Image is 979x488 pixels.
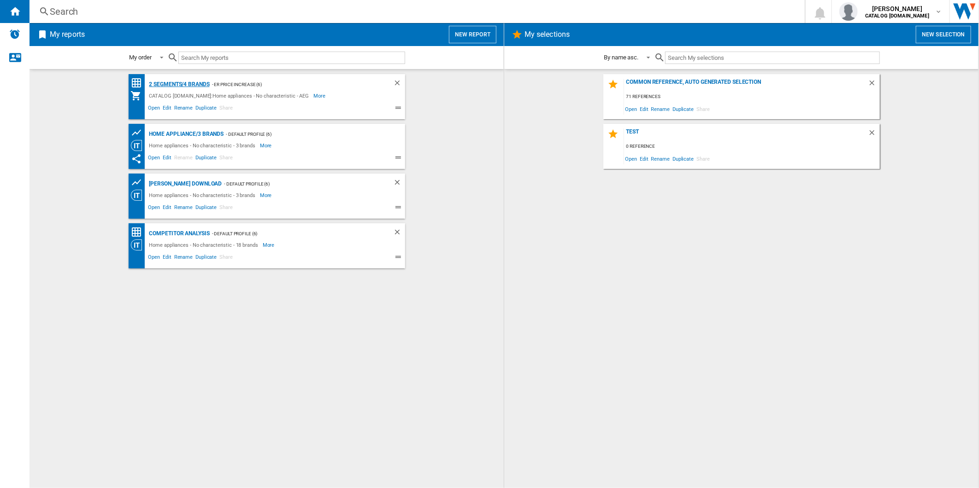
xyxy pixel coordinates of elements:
[224,128,386,140] div: - Default profile (6)
[604,54,639,61] div: By name asc.
[624,79,868,91] div: Common reference, auto generated selection
[260,140,273,151] span: More
[131,127,147,139] div: Product prices grid
[624,141,880,152] div: 0 reference
[665,52,879,64] input: Search My selections
[147,104,162,115] span: Open
[131,77,147,89] div: Price Matrix
[147,203,162,214] span: Open
[147,239,263,250] div: Home appliances - No characteristic - 18 brands
[263,239,276,250] span: More
[210,228,375,239] div: - Default profile (6)
[131,227,147,238] div: Price Matrix
[147,128,224,140] div: Home appliance/3 brands
[161,203,173,214] span: Edit
[222,178,374,190] div: - Default profile (6)
[147,190,260,201] div: Home appliances - No characteristic - 3 brands
[624,128,868,141] div: test
[178,52,405,64] input: Search My reports
[131,177,147,188] div: Product prices grid
[865,13,929,19] b: CATALOG [DOMAIN_NAME]
[695,152,711,165] span: Share
[147,228,210,239] div: Competitor Analysis
[131,153,142,164] ng-md-icon: This report has been shared with you
[671,103,695,115] span: Duplicate
[147,253,162,264] span: Open
[131,239,147,250] div: Category View
[173,253,194,264] span: Rename
[131,190,147,201] div: Category View
[865,4,929,13] span: [PERSON_NAME]
[210,79,375,90] div: - ER Price Increase (6)
[194,203,218,214] span: Duplicate
[868,128,880,141] div: Delete
[218,153,234,164] span: Share
[48,26,87,43] h2: My reports
[868,79,880,91] div: Delete
[695,103,711,115] span: Share
[218,203,234,214] span: Share
[638,103,650,115] span: Edit
[313,90,327,101] span: More
[523,26,572,43] h2: My selections
[147,153,162,164] span: Open
[194,104,218,115] span: Duplicate
[173,153,194,164] span: Rename
[638,152,650,165] span: Edit
[449,26,496,43] button: New report
[194,253,218,264] span: Duplicate
[147,90,314,101] div: CATALOG [DOMAIN_NAME]:Home appliances - No characteristic - AEG
[131,140,147,151] div: Category View
[50,5,781,18] div: Search
[393,228,405,239] div: Delete
[9,29,20,40] img: alerts-logo.svg
[173,104,194,115] span: Rename
[131,90,147,101] div: My Assortment
[839,2,858,21] img: profile.jpg
[916,26,971,43] button: New selection
[650,152,671,165] span: Rename
[393,79,405,90] div: Delete
[218,104,234,115] span: Share
[173,203,194,214] span: Rename
[624,91,880,103] div: 71 references
[624,103,639,115] span: Open
[147,79,210,90] div: 2 segments/4 brands
[161,104,173,115] span: Edit
[194,153,218,164] span: Duplicate
[260,190,273,201] span: More
[130,54,152,61] div: My order
[218,253,234,264] span: Share
[624,152,639,165] span: Open
[147,140,260,151] div: Home appliances - No characteristic - 3 brands
[147,178,222,190] div: [PERSON_NAME] Download
[393,178,405,190] div: Delete
[161,253,173,264] span: Edit
[671,152,695,165] span: Duplicate
[161,153,173,164] span: Edit
[650,103,671,115] span: Rename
